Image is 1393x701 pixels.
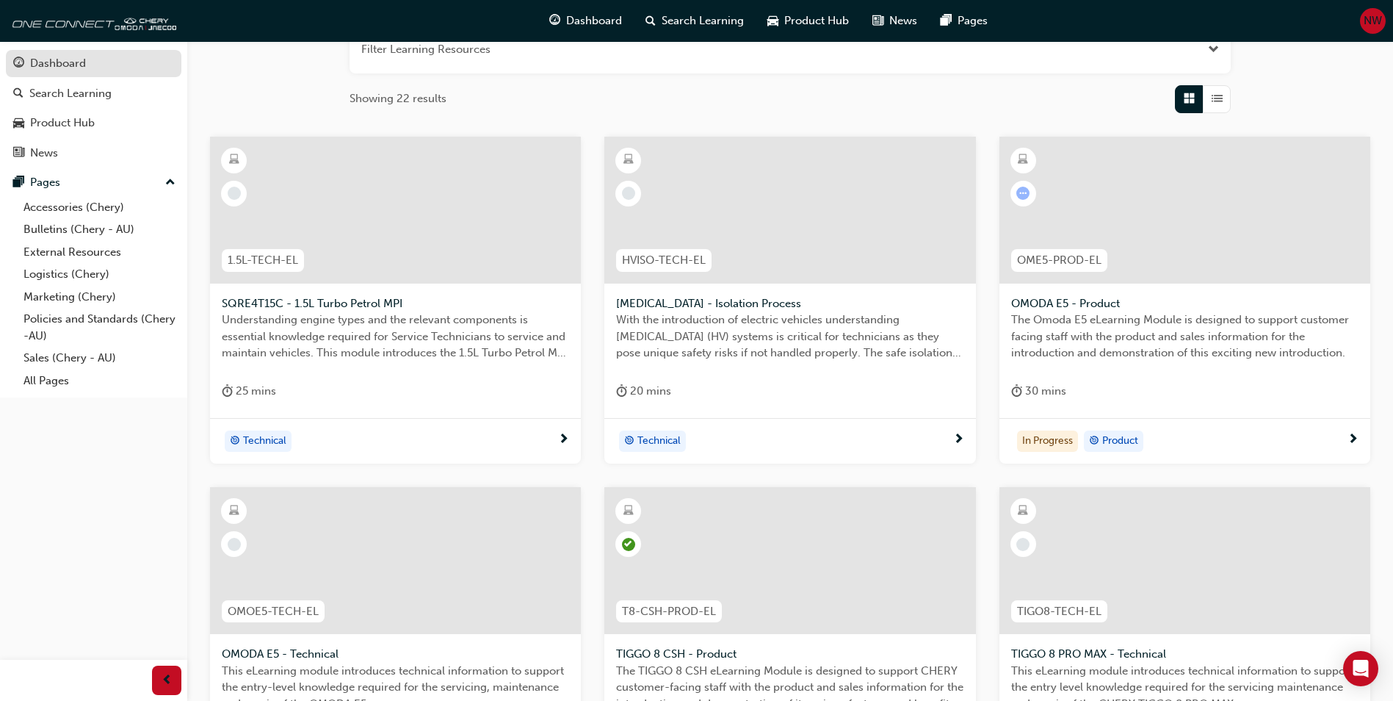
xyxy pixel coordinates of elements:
[29,85,112,102] div: Search Learning
[616,382,627,400] span: duration-icon
[18,370,181,392] a: All Pages
[1208,41,1219,58] button: Open the filter
[1011,382,1066,400] div: 30 mins
[230,432,240,451] span: target-icon
[6,169,181,196] button: Pages
[1364,12,1382,29] span: NW
[7,6,176,35] img: oneconnect
[1343,651,1378,686] div: Open Intercom Messenger
[6,140,181,167] a: News
[622,603,716,620] span: T8-CSH-PROD-EL
[18,263,181,286] a: Logistics (Chery)
[1360,8,1386,34] button: NW
[13,117,24,130] span: car-icon
[861,6,929,36] a: news-iconNews
[622,187,635,200] span: learningRecordVerb_NONE-icon
[1016,187,1030,200] span: learningRecordVerb_ATTEMPT-icon
[1017,252,1101,269] span: OME5-PROD-EL
[616,312,963,362] span: With the introduction of electric vehicles understanding [MEDICAL_DATA] (HV) systems is critical ...
[222,382,276,400] div: 25 mins
[645,12,656,30] span: search-icon
[889,12,917,29] span: News
[1184,90,1195,107] span: Grid
[18,241,181,264] a: External Resources
[350,90,446,107] span: Showing 22 results
[162,672,173,690] span: prev-icon
[953,434,964,447] span: next-icon
[18,347,181,370] a: Sales (Chery - AU)
[566,12,622,29] span: Dashboard
[13,57,24,71] span: guage-icon
[18,286,181,309] a: Marketing (Chery)
[634,6,756,36] a: search-iconSearch Learning
[13,87,23,101] span: search-icon
[622,538,635,551] span: learningRecordVerb_PASS-icon
[18,218,181,241] a: Bulletins (Chery - AU)
[929,6,999,36] a: pages-iconPages
[30,115,95,132] div: Product Hub
[30,174,60,191] div: Pages
[222,312,569,362] span: Understanding engine types and the relevant components is essential knowledge required for Servic...
[623,151,634,170] span: learningResourceType_ELEARNING-icon
[637,433,681,450] span: Technical
[6,50,181,77] a: Dashboard
[13,176,24,190] span: pages-icon
[1018,502,1028,521] span: learningResourceType_ELEARNING-icon
[1016,538,1030,551] span: learningRecordVerb_NONE-icon
[18,196,181,219] a: Accessories (Chery)
[228,187,241,200] span: learningRecordVerb_NONE-icon
[30,145,58,162] div: News
[623,502,634,521] span: learningResourceType_ELEARNING-icon
[1212,90,1223,107] span: List
[1011,295,1358,312] span: OMODA E5 - Product
[13,147,24,160] span: news-icon
[1011,646,1358,663] span: TIGGO 8 PRO MAX - Technical
[624,432,634,451] span: target-icon
[165,173,176,193] span: up-icon
[6,47,181,169] button: DashboardSearch LearningProduct HubNews
[941,12,952,30] span: pages-icon
[243,433,286,450] span: Technical
[558,434,569,447] span: next-icon
[222,295,569,312] span: SQRE4T15C - 1.5L Turbo Petrol MPI
[1347,434,1358,447] span: next-icon
[616,295,963,312] span: [MEDICAL_DATA] - Isolation Process
[1011,382,1022,400] span: duration-icon
[662,12,744,29] span: Search Learning
[18,308,181,347] a: Policies and Standards (Chery -AU)
[616,382,671,400] div: 20 mins
[1017,603,1101,620] span: TIGO8-TECH-EL
[1018,151,1028,170] span: learningResourceType_ELEARNING-icon
[229,502,239,521] span: learningResourceType_ELEARNING-icon
[222,382,233,400] span: duration-icon
[604,137,975,464] a: HVISO-TECH-EL[MEDICAL_DATA] - Isolation ProcessWith the introduction of electric vehicles underst...
[222,646,569,663] span: OMODA E5 - Technical
[784,12,849,29] span: Product Hub
[767,12,778,30] span: car-icon
[228,252,298,269] span: 1.5L-TECH-EL
[549,12,560,30] span: guage-icon
[1089,432,1099,451] span: target-icon
[1102,433,1138,450] span: Product
[6,80,181,107] a: Search Learning
[958,12,988,29] span: Pages
[999,137,1370,464] a: OME5-PROD-ELOMODA E5 - ProductThe Omoda E5 eLearning Module is designed to support customer facin...
[210,137,581,464] a: 1.5L-TECH-ELSQRE4T15C - 1.5L Turbo Petrol MPIUnderstanding engine types and the relevant componen...
[756,6,861,36] a: car-iconProduct Hub
[229,151,239,170] span: learningResourceType_ELEARNING-icon
[6,109,181,137] a: Product Hub
[872,12,883,30] span: news-icon
[228,538,241,551] span: learningRecordVerb_NONE-icon
[622,252,706,269] span: HVISO-TECH-EL
[30,55,86,72] div: Dashboard
[228,603,319,620] span: OMOE5-TECH-EL
[538,6,634,36] a: guage-iconDashboard
[1011,312,1358,362] span: The Omoda E5 eLearning Module is designed to support customer facing staff with the product and s...
[616,646,963,663] span: TIGGO 8 CSH - Product
[1017,431,1078,453] div: In Progress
